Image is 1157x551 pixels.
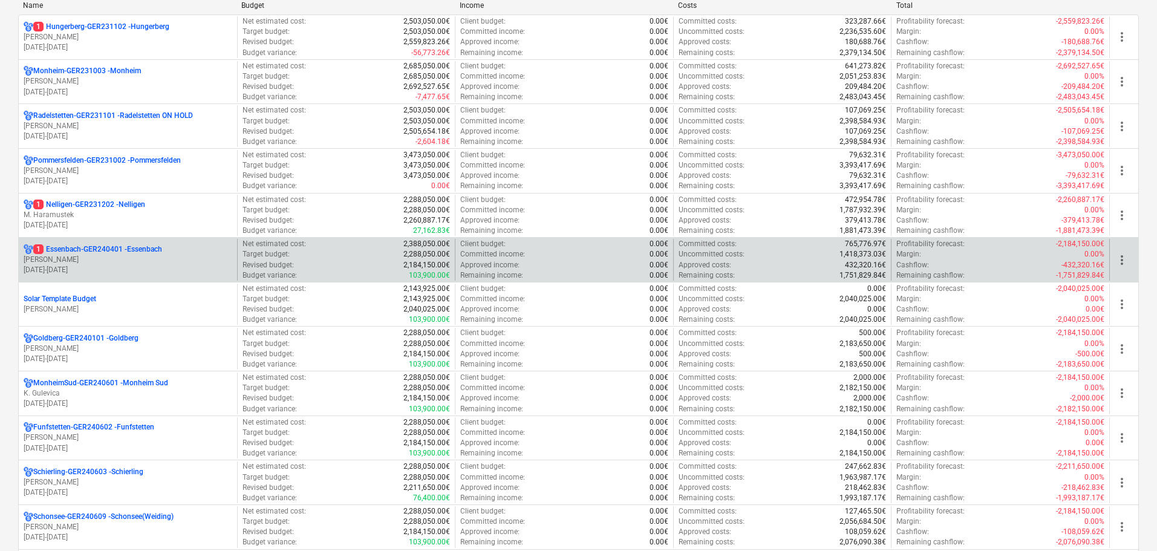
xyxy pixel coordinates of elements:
[24,399,232,409] p: [DATE] - [DATE]
[403,294,450,304] p: 2,143,925.00€
[678,1,887,10] div: Costs
[839,315,886,325] p: 2,040,025.00€
[24,294,232,315] div: Solar Template Budget[PERSON_NAME]
[1084,294,1104,304] p: 0.00%
[867,284,886,294] p: 0.00€
[460,27,525,37] p: Committed income :
[679,92,735,102] p: Remaining costs :
[1056,226,1104,236] p: -1,881,473.39€
[24,432,232,443] p: [PERSON_NAME]
[896,249,921,259] p: Margin :
[403,171,450,181] p: 3,473,050.00€
[845,82,886,92] p: 209,484.20€
[896,215,929,226] p: Cashflow :
[411,48,450,58] p: -56,773.26€
[839,270,886,281] p: 1,751,829.84€
[896,137,965,147] p: Remaining cashflow :
[416,92,450,102] p: -7,477.65€
[679,37,731,47] p: Approved costs :
[679,126,731,137] p: Approved costs :
[403,37,450,47] p: 2,559,823.26€
[650,239,668,249] p: 0.00€
[243,315,297,325] p: Budget variance :
[679,116,745,126] p: Uncommitted costs :
[24,155,232,186] div: Pommersfelden-GER231002 -Pommersfelden[PERSON_NAME][DATE]-[DATE]
[650,226,668,236] p: 0.00€
[243,126,294,137] p: Revised budget :
[1056,16,1104,27] p: -2,559,823.26€
[896,16,965,27] p: Profitability forecast :
[33,422,154,432] p: Funfstetten-GER240602 - Funfstetten
[24,244,232,275] div: 1Essenbach-GER240401 -Essenbach[PERSON_NAME][DATE]-[DATE]
[1061,82,1104,92] p: -209,484.20€
[243,304,294,315] p: Revised budget :
[839,294,886,304] p: 2,040,025.00€
[24,155,33,166] div: Project has multi currencies enabled
[839,181,886,191] p: 3,393,417.69€
[650,284,668,294] p: 0.00€
[24,443,232,454] p: [DATE] - [DATE]
[403,82,450,92] p: 2,692,527.65€
[896,160,921,171] p: Margin :
[460,150,506,160] p: Client budget :
[460,116,525,126] p: Committed income :
[679,137,735,147] p: Remaining costs :
[243,92,297,102] p: Budget variance :
[243,205,290,215] p: Target budget :
[431,181,450,191] p: 0.00€
[679,315,735,325] p: Remaining costs :
[403,61,450,71] p: 2,685,050.00€
[24,512,232,543] div: Schonsee-GER240609 -Schonsee(Weiding)[PERSON_NAME][DATE]-[DATE]
[33,22,44,31] span: 1
[24,111,33,121] div: Project has multi currencies enabled
[845,239,886,249] p: 765,776.97€
[839,137,886,147] p: 2,398,584.93€
[1115,342,1129,356] span: more_vert
[867,304,886,315] p: 0.00€
[679,150,737,160] p: Committed costs :
[460,226,523,236] p: Remaining income :
[845,260,886,270] p: 432,320.16€
[460,195,506,205] p: Client budget :
[1061,215,1104,226] p: -379,413.78€
[896,105,965,116] p: Profitability forecast :
[403,27,450,37] p: 2,503,050.00€
[679,304,731,315] p: Approved costs :
[650,37,668,47] p: 0.00€
[650,27,668,37] p: 0.00€
[33,244,162,255] p: Essenbach-GER240401 - Essenbach
[896,92,965,102] p: Remaining cashflow :
[24,176,232,186] p: [DATE] - [DATE]
[1061,37,1104,47] p: -180,688.76€
[1084,205,1104,215] p: 0.00%
[243,105,306,116] p: Net estimated cost :
[460,61,506,71] p: Client budget :
[460,16,506,27] p: Client budget :
[679,249,745,259] p: Uncommitted costs :
[460,215,520,226] p: Approved income :
[896,239,965,249] p: Profitability forecast :
[460,71,525,82] p: Committed income :
[24,487,232,498] p: [DATE] - [DATE]
[24,220,232,230] p: [DATE] - [DATE]
[650,105,668,116] p: 0.00€
[650,71,668,82] p: 0.00€
[1084,27,1104,37] p: 0.00%
[24,467,232,498] div: Schierling-GER240603 -Schierling[PERSON_NAME][DATE]-[DATE]
[650,195,668,205] p: 0.00€
[839,205,886,215] p: 1,787,932.39€
[679,16,737,27] p: Committed costs :
[24,255,232,265] p: [PERSON_NAME]
[24,42,232,53] p: [DATE] - [DATE]
[33,200,44,209] span: 1
[24,87,232,97] p: [DATE] - [DATE]
[896,27,921,37] p: Margin :
[679,270,735,281] p: Remaining costs :
[33,244,44,254] span: 1
[243,249,290,259] p: Target budget :
[896,82,929,92] p: Cashflow :
[650,260,668,270] p: 0.00€
[243,260,294,270] p: Revised budget :
[896,260,929,270] p: Cashflow :
[896,61,965,71] p: Profitability forecast :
